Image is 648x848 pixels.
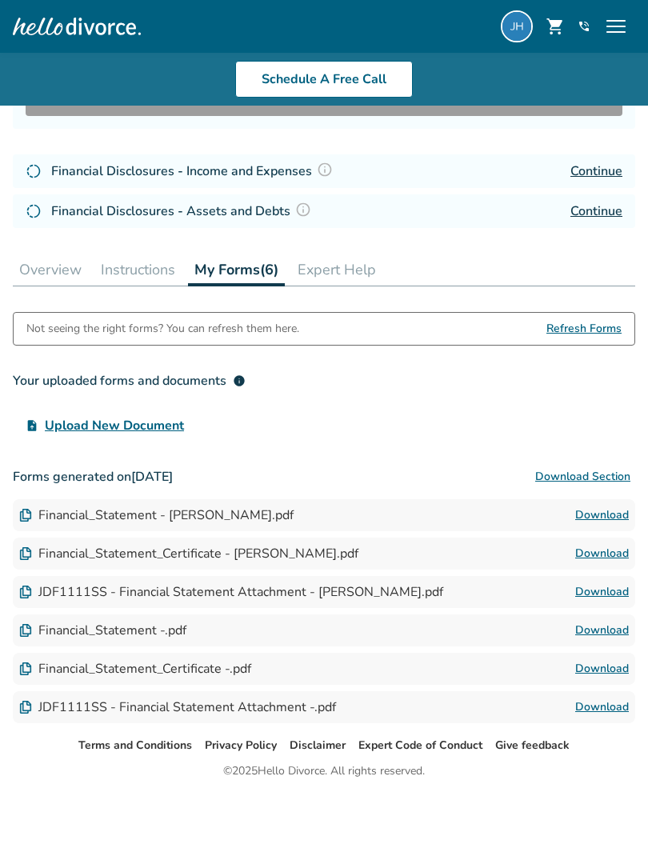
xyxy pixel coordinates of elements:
[205,738,277,753] a: Privacy Policy
[19,586,32,598] img: Document
[235,61,413,98] a: Schedule A Free Call
[188,254,285,286] button: My Forms(6)
[223,762,425,781] div: © 2025 Hello Divorce. All rights reserved.
[45,416,184,435] span: Upload New Document
[575,621,629,640] a: Download
[575,659,629,678] a: Download
[26,163,42,179] img: In Progress
[501,10,533,42] img: jessmaness@gmail.com
[19,545,358,562] div: Financial_Statement_Certificate - [PERSON_NAME].pdf
[575,544,629,563] a: Download
[495,736,570,755] li: Give feedback
[51,161,338,182] h4: Financial Disclosures - Income and Expenses
[317,162,333,178] img: Question Mark
[26,313,299,345] div: Not seeing the right forms? You can refresh them here.
[291,254,382,286] button: Expert Help
[575,698,629,717] a: Download
[568,771,648,848] iframe: Chat Widget
[19,506,294,524] div: Financial_Statement - [PERSON_NAME].pdf
[290,736,346,755] li: Disclaimer
[530,461,635,493] button: Download Section
[13,461,635,493] h3: Forms generated on [DATE]
[19,509,32,522] img: Document
[19,662,32,675] img: Document
[19,547,32,560] img: Document
[295,202,311,218] img: Question Mark
[51,201,316,222] h4: Financial Disclosures - Assets and Debts
[575,582,629,602] a: Download
[26,203,42,219] img: In Progress
[546,313,622,345] span: Refresh Forms
[13,254,88,286] button: Overview
[94,254,182,286] button: Instructions
[233,374,246,387] span: info
[19,698,336,716] div: JDF1111SS - Financial Statement Attachment -.pdf
[19,624,32,637] img: Document
[575,506,629,525] a: Download
[358,738,482,753] a: Expert Code of Conduct
[578,20,590,33] a: phone_in_talk
[19,583,443,601] div: JDF1111SS - Financial Statement Attachment - [PERSON_NAME].pdf
[570,202,622,220] a: Continue
[19,622,186,639] div: Financial_Statement -.pdf
[19,701,32,714] img: Document
[570,162,622,180] a: Continue
[26,419,38,432] span: upload_file
[13,371,246,390] div: Your uploaded forms and documents
[19,660,251,678] div: Financial_Statement_Certificate -.pdf
[546,17,565,36] span: shopping_cart
[603,14,629,39] span: menu
[78,738,192,753] a: Terms and Conditions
